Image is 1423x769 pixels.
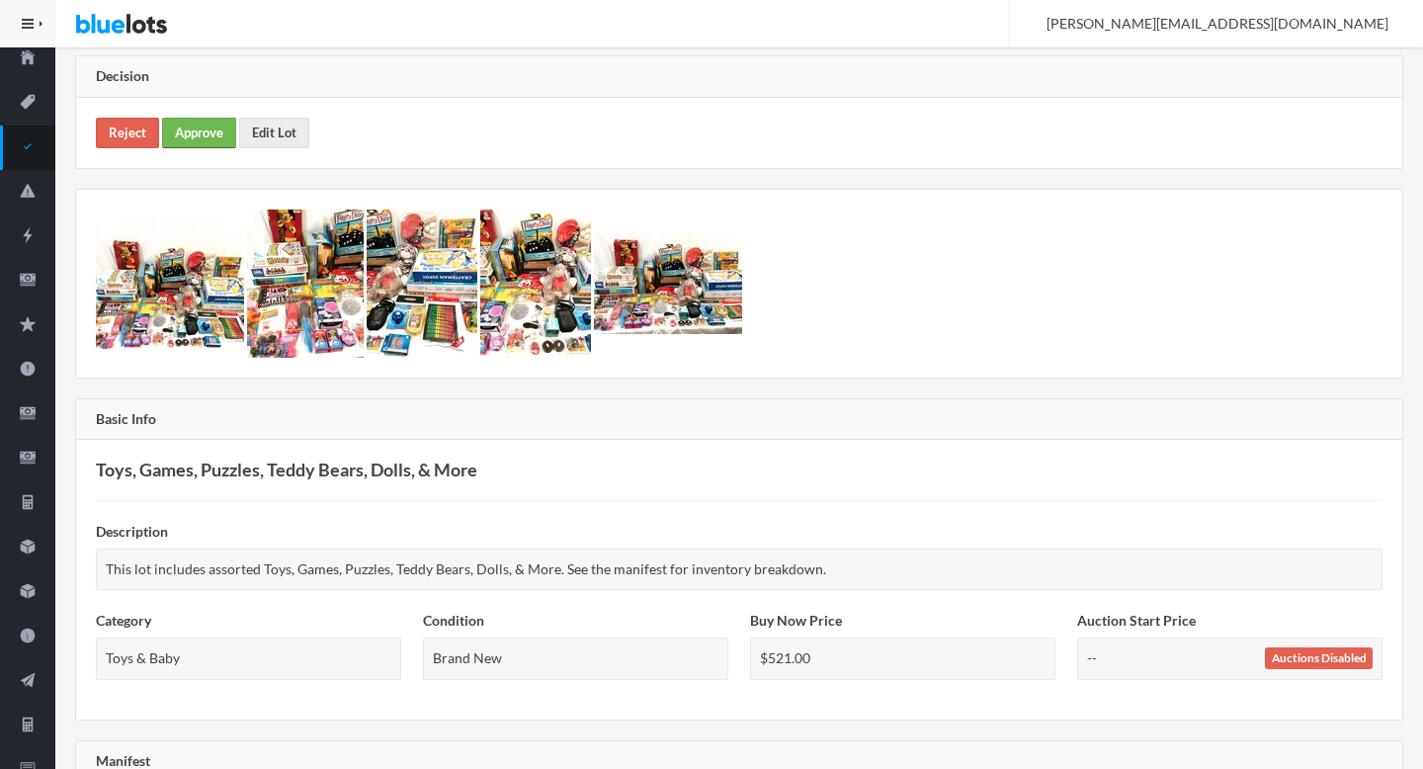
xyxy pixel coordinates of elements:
img: 8850d36a-bc39-471f-9164-1483a58ec70a-1752164512.jpg [367,210,477,358]
label: Condition [423,610,484,633]
a: Edit Lot [239,118,309,148]
img: e923f947-131c-4fb3-9e14-d7a9c4db38a5-1752164511.jpg [247,210,364,358]
h3: Toys, Games, Puzzles, Teddy Bears, Dolls, & More [96,460,1382,480]
div: -- [1077,638,1382,680]
div: Brand New [423,638,728,680]
label: Buy Now Price [750,610,842,633]
div: $521.00 [750,638,1055,680]
div: Decision [76,56,1402,98]
div: Toys & Baby [96,638,401,680]
img: 7aececeb-713c-4cb9-aac3-fb4aef5d8747-1752164514.jpg [594,232,742,334]
label: Category [96,610,151,633]
a: Reject [96,118,159,148]
div: Basic Info [76,399,1402,441]
label: Auction Start Price [1077,610,1196,633]
img: 7a7f0c3e-8070-4513-b36b-c60ec5b0b8f1-1752164513.jpg [480,210,591,358]
img: 27e2a98b-ce9c-4665-844c-42c009af2d5d-1752164510.jpg [96,217,244,349]
div: Auctions Disabled [1265,647,1373,669]
label: Description [96,521,168,544]
span: [PERSON_NAME][EMAIL_ADDRESS][DOMAIN_NAME] [1025,15,1388,32]
a: Approve [162,118,236,148]
div: This lot includes assorted Toys, Games, Puzzles, Teddy Bears, Dolls, & More. See the manifest for... [96,549,1382,591]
